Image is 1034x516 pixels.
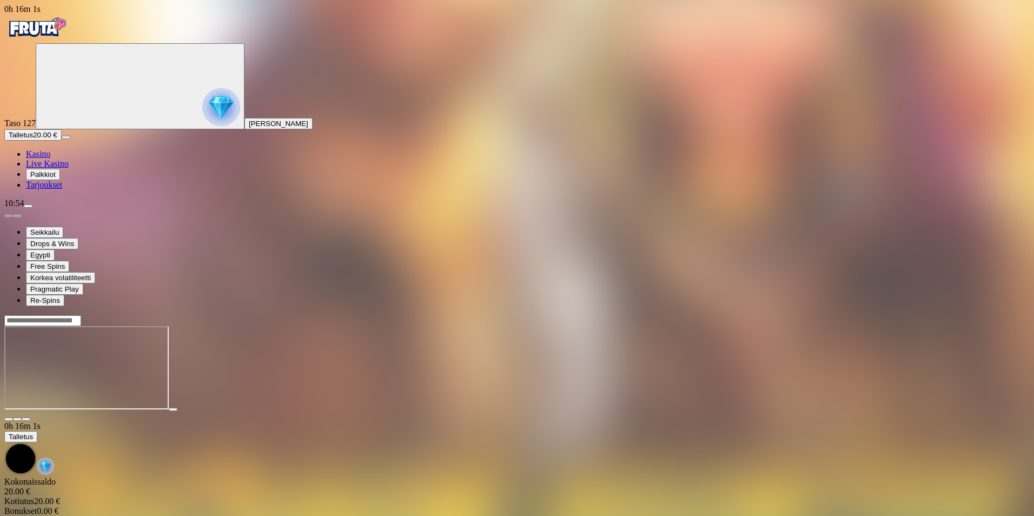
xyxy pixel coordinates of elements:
input: Search [4,315,81,326]
div: 20.00 € [4,497,1030,506]
a: gift-inverted iconTarjoukset [26,180,62,189]
a: poker-chip iconLive Kasino [26,159,69,168]
span: Egypti [30,251,50,259]
button: prev slide [4,214,13,217]
button: Drops & Wins [26,238,78,249]
button: next slide [13,214,22,217]
button: Korkea volatiliteetti [26,272,95,283]
button: menu [62,136,70,139]
span: Kasino [26,149,50,158]
span: Talletus [9,131,33,139]
span: Live Kasino [26,159,69,168]
span: Talletus [9,433,33,441]
span: Kotiutus [4,497,34,506]
a: Fruta [4,34,69,43]
button: menu [24,204,32,208]
button: [PERSON_NAME] [244,118,313,129]
a: diamond iconKasino [26,149,50,158]
button: fullscreen icon [22,418,30,421]
span: 20.00 € [33,131,57,139]
button: Pragmatic Play [26,283,83,295]
button: reward iconPalkkiot [26,169,60,180]
button: play icon [169,408,177,411]
button: Re-Spins [26,295,64,306]
button: Egypti [26,249,55,261]
button: chevron-down icon [13,418,22,421]
img: Fruta [4,14,69,41]
button: reward progress [36,43,244,129]
div: 0.00 € [4,506,1030,516]
span: Free Spins [30,262,65,270]
div: Kokonaissaldo [4,477,1030,497]
button: close icon [4,418,13,421]
img: reward-icon [37,458,54,475]
span: Re-Spins [30,296,60,305]
button: Free Spins [26,261,69,272]
span: Bonukset [4,506,37,515]
div: Game menu [4,421,1030,477]
span: Drops & Wins [30,240,74,248]
button: Talletusplus icon20.00 € [4,129,62,141]
span: user session time [4,4,41,14]
span: Korkea volatiliteetti [30,274,91,282]
span: Tarjoukset [26,180,62,189]
span: Pragmatic Play [30,285,79,293]
img: reward progress [202,88,240,126]
button: Talletus [4,431,37,442]
iframe: John Hunter and the Tomb of the Scarab Queen [4,326,169,409]
span: 10:54 [4,199,24,208]
span: user session time [4,421,41,431]
span: Taso 127 [4,118,36,128]
button: Seikkailu [26,227,63,238]
span: [PERSON_NAME] [249,120,308,128]
nav: Primary [4,14,1030,190]
div: 20.00 € [4,487,1030,497]
span: Seikkailu [30,228,59,236]
span: Palkkiot [30,170,56,178]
